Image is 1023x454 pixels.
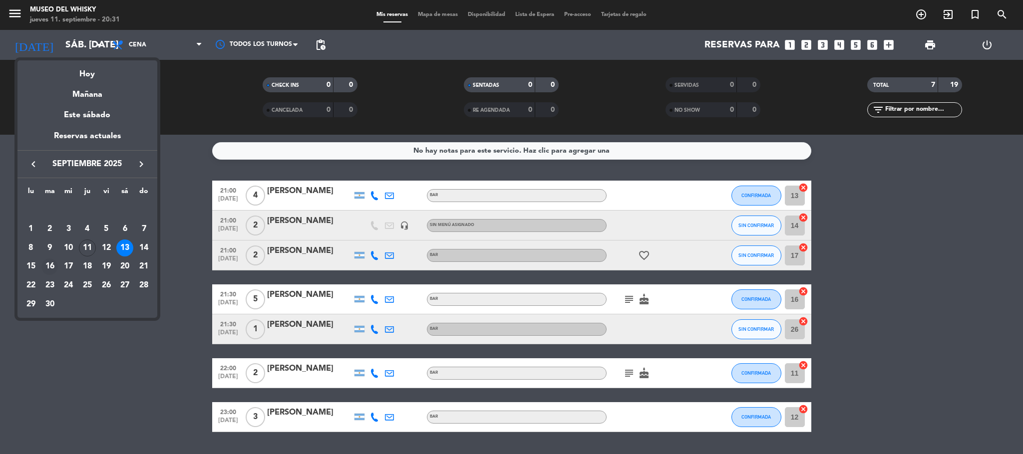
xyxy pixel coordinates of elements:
div: 27 [116,277,133,294]
i: keyboard_arrow_right [135,158,147,170]
th: martes [40,186,59,201]
td: 2 de septiembre de 2025 [40,220,59,238]
td: 19 de septiembre de 2025 [97,257,116,276]
td: 12 de septiembre de 2025 [97,238,116,257]
button: keyboard_arrow_right [132,158,150,171]
td: 23 de septiembre de 2025 [40,276,59,295]
td: 11 de septiembre de 2025 [78,238,97,257]
div: 3 [60,221,77,237]
td: 22 de septiembre de 2025 [21,276,40,295]
div: 17 [60,258,77,275]
td: 16 de septiembre de 2025 [40,257,59,276]
td: 8 de septiembre de 2025 [21,238,40,257]
td: 6 de septiembre de 2025 [116,220,135,238]
td: 17 de septiembre de 2025 [59,257,78,276]
i: keyboard_arrow_left [27,158,39,170]
th: jueves [78,186,97,201]
div: 5 [98,221,115,237]
div: 2 [41,221,58,237]
td: 27 de septiembre de 2025 [116,276,135,295]
div: 12 [98,239,115,256]
div: 28 [135,277,152,294]
td: 7 de septiembre de 2025 [134,220,153,238]
div: 8 [22,239,39,256]
td: 5 de septiembre de 2025 [97,220,116,238]
div: 24 [60,277,77,294]
div: 4 [79,221,96,237]
td: 26 de septiembre de 2025 [97,276,116,295]
button: keyboard_arrow_left [24,158,42,171]
div: 7 [135,221,152,237]
div: 10 [60,239,77,256]
div: Mañana [17,81,157,101]
th: miércoles [59,186,78,201]
td: SEP. [21,201,153,220]
td: 30 de septiembre de 2025 [40,295,59,314]
td: 15 de septiembre de 2025 [21,257,40,276]
span: septiembre 2025 [42,158,132,171]
div: 21 [135,258,152,275]
th: lunes [21,186,40,201]
div: 23 [41,277,58,294]
div: Este sábado [17,101,157,129]
td: 18 de septiembre de 2025 [78,257,97,276]
td: 24 de septiembre de 2025 [59,276,78,295]
div: 13 [116,239,133,256]
div: Reservas actuales [17,130,157,150]
div: 20 [116,258,133,275]
div: 9 [41,239,58,256]
td: 14 de septiembre de 2025 [134,238,153,257]
div: 25 [79,277,96,294]
td: 13 de septiembre de 2025 [116,238,135,257]
td: 4 de septiembre de 2025 [78,220,97,238]
div: 18 [79,258,96,275]
div: 30 [41,296,58,313]
div: 19 [98,258,115,275]
td: 28 de septiembre de 2025 [134,276,153,295]
div: Hoy [17,60,157,81]
th: viernes [97,186,116,201]
th: sábado [116,186,135,201]
td: 20 de septiembre de 2025 [116,257,135,276]
td: 29 de septiembre de 2025 [21,295,40,314]
th: domingo [134,186,153,201]
div: 22 [22,277,39,294]
td: 21 de septiembre de 2025 [134,257,153,276]
div: 11 [79,239,96,256]
td: 10 de septiembre de 2025 [59,238,78,257]
td: 9 de septiembre de 2025 [40,238,59,257]
td: 25 de septiembre de 2025 [78,276,97,295]
td: 1 de septiembre de 2025 [21,220,40,238]
div: 26 [98,277,115,294]
div: 14 [135,239,152,256]
div: 6 [116,221,133,237]
td: 3 de septiembre de 2025 [59,220,78,238]
div: 16 [41,258,58,275]
div: 29 [22,296,39,313]
div: 1 [22,221,39,237]
div: 15 [22,258,39,275]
